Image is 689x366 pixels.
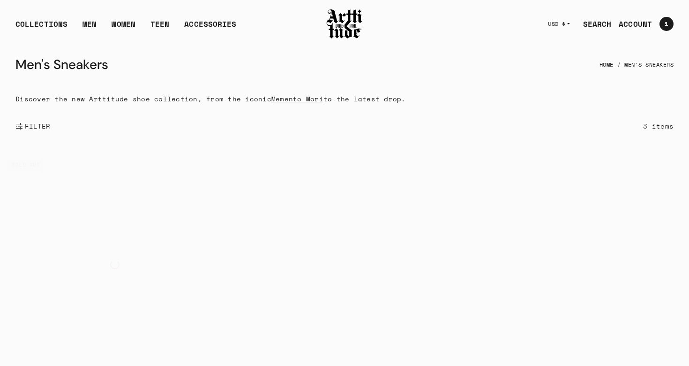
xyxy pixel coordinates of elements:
[15,53,108,76] h1: Men's Sneakers
[82,18,97,37] a: MEN
[548,20,566,28] span: USD $
[599,54,614,75] a: Home
[665,21,668,27] span: 1
[184,18,236,37] div: ACCESSORIES
[8,159,44,172] span: Sold out
[576,15,612,33] a: SEARCH
[611,15,652,33] a: ACCOUNT
[614,54,674,75] li: Men's Sneakers
[112,18,135,37] a: WOMEN
[542,14,576,34] button: USD $
[15,116,51,137] button: Show filters
[652,13,674,35] a: Open cart
[15,18,67,37] div: COLLECTIONS
[8,18,244,37] ul: Main navigation
[326,8,363,40] img: Arttitude
[271,94,323,104] a: Memento Mori
[23,122,51,131] span: FILTER
[150,18,169,37] a: TEEN
[15,93,406,104] p: Discover the new Arttitude shoe collection, from the iconic to the latest drop.
[643,121,674,131] div: 3 items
